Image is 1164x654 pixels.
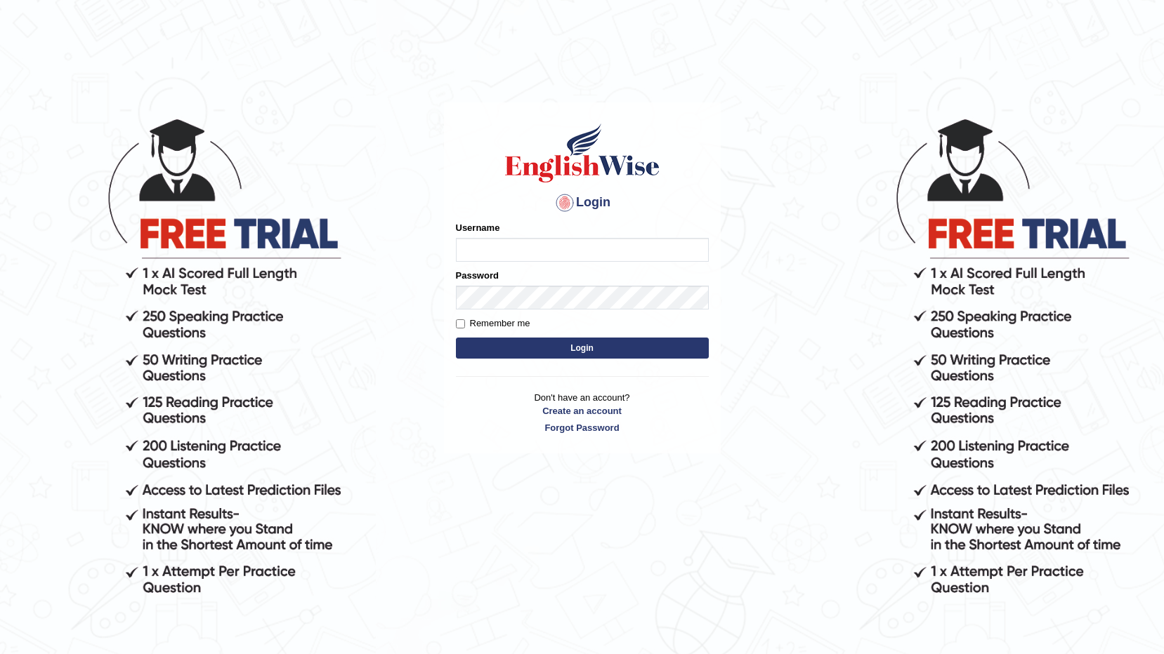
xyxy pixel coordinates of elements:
[456,404,709,418] a: Create an account
[456,192,709,214] h4: Login
[456,338,709,359] button: Login
[456,221,500,234] label: Username
[456,391,709,434] p: Don't have an account?
[502,121,662,185] img: Logo of English Wise sign in for intelligent practice with AI
[456,421,709,434] a: Forgot Password
[456,319,465,328] input: Remember me
[456,269,499,282] label: Password
[456,316,530,331] label: Remember me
